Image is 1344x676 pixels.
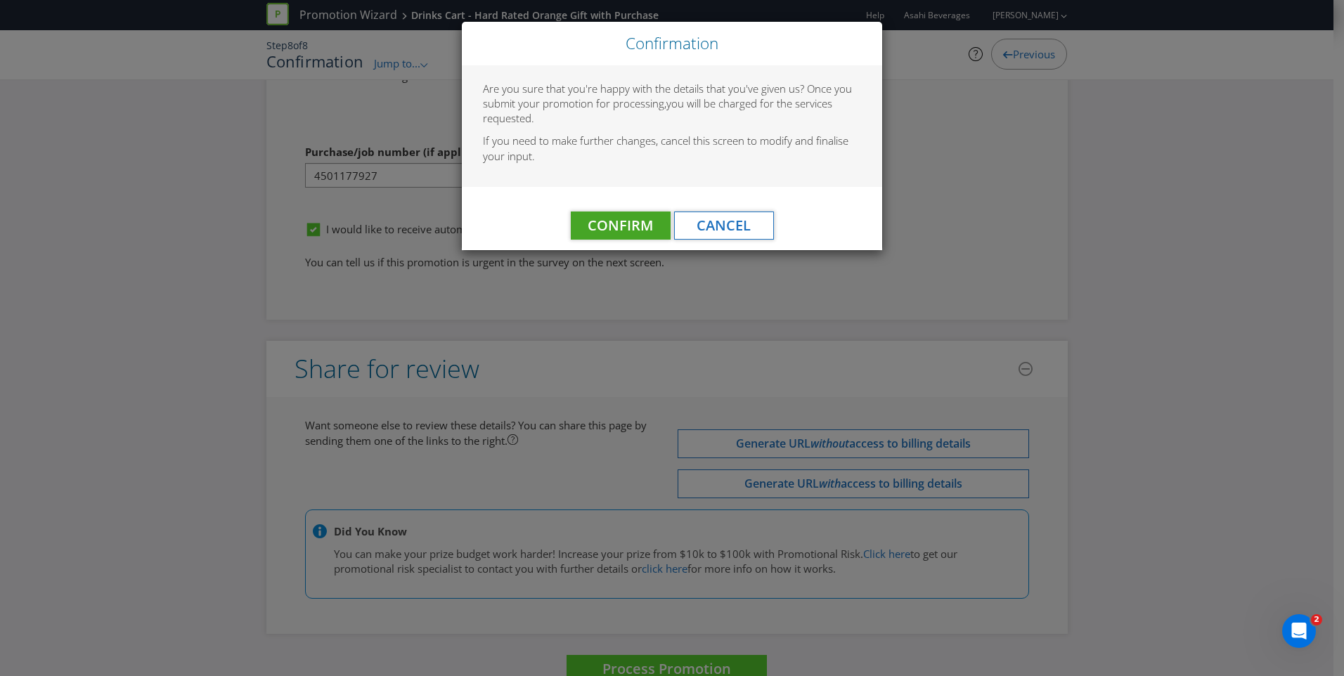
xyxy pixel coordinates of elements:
[1282,614,1316,648] iframe: Intercom live chat
[483,96,832,125] span: you will be charged for the services requested
[531,111,534,125] span: .
[588,216,653,235] span: Confirm
[626,32,718,54] span: Confirmation
[571,212,671,240] button: Confirm
[674,212,774,240] button: Cancel
[1311,614,1322,625] span: 2
[462,22,882,65] div: Close
[483,134,861,164] p: If you need to make further changes, cancel this screen to modify and finalise your input.
[483,82,852,110] span: Are you sure that you're happy with the details that you've given us? Once you submit your promot...
[697,216,751,235] span: Cancel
